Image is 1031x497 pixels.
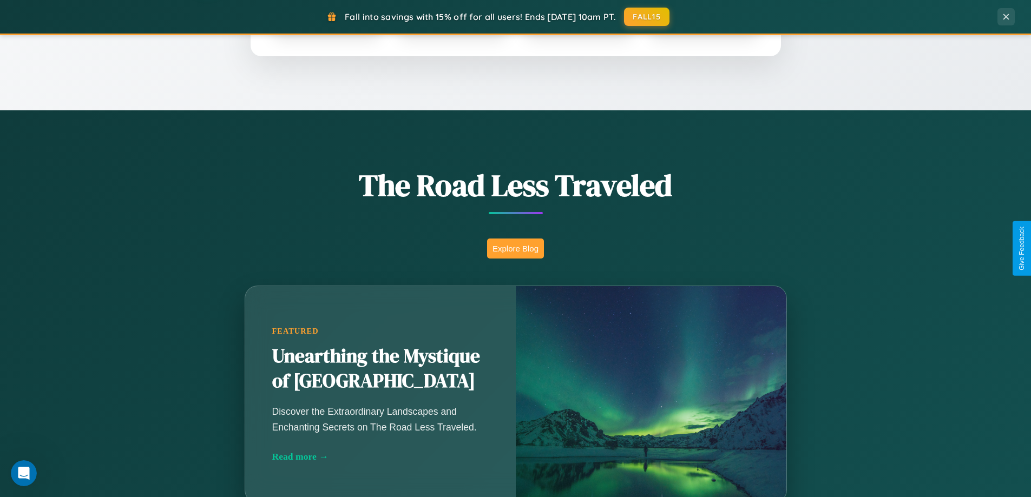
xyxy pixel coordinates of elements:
button: Explore Blog [487,238,544,259]
span: Fall into savings with 15% off for all users! Ends [DATE] 10am PT. [345,11,616,22]
div: Featured [272,327,489,336]
iframe: Intercom live chat [11,460,37,486]
h1: The Road Less Traveled [191,164,840,206]
button: FALL15 [624,8,669,26]
div: Give Feedback [1018,227,1026,270]
p: Discover the Extraordinary Landscapes and Enchanting Secrets on The Road Less Traveled. [272,404,489,434]
h2: Unearthing the Mystique of [GEOGRAPHIC_DATA] [272,344,489,394]
div: Read more → [272,451,489,462]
